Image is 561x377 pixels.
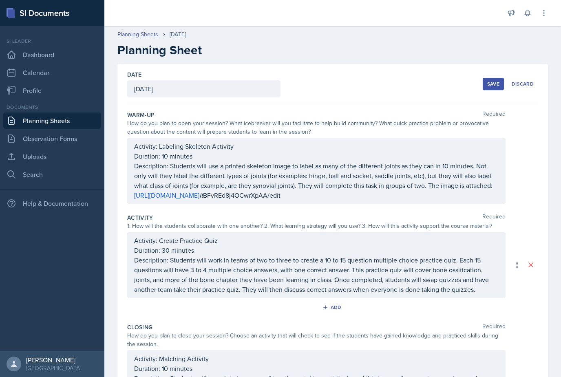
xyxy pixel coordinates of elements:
p: Description: Students will use a printed skeleton image to label as many of the different joints ... [134,161,499,190]
button: Discard [507,78,538,90]
p: Activity: Labeling Skeleton Activity [134,141,499,151]
a: Dashboard [3,46,101,63]
div: How do you plan to close your session? Choose an activity that will check to see if the students ... [127,331,506,348]
a: Calendar [3,64,101,81]
span: Required [482,214,506,222]
div: Documents [3,104,101,111]
h2: Planning Sheet [117,43,548,57]
a: Planning Sheets [117,30,158,39]
div: [DATE] [170,30,186,39]
p: Duration: 10 minutes [134,151,499,161]
a: Observation Forms [3,130,101,147]
p: Duration: 30 minutes [134,245,499,255]
div: How do you plan to open your session? What icebreaker will you facilitate to help build community... [127,119,506,136]
label: Warm-Up [127,111,155,119]
button: Save [483,78,504,90]
a: Search [3,166,101,183]
div: [PERSON_NAME] [26,356,81,364]
span: Required [482,111,506,119]
p: Activity: Matching Activity [134,354,499,364]
p: Activity: Create Practice Quiz [134,236,499,245]
p: BFvREd8j4OCwrXpAA/edit [134,190,499,200]
div: Discard [512,81,534,87]
span: Required [482,323,506,331]
div: Add [324,304,342,311]
a: Planning Sheets [3,112,101,129]
label: Activity [127,214,153,222]
div: Si leader [3,37,101,45]
label: Date [127,71,141,79]
p: Duration: 10 minutes [134,364,499,373]
a: Uploads [3,148,101,165]
div: Help & Documentation [3,195,101,212]
div: 1. How will the students collaborate with one another? 2. What learning strategy will you use? 3.... [127,222,506,230]
label: Closing [127,323,152,331]
button: Add [320,301,346,313]
p: Description: Students will work in teams of two to three to create a 10 to 15 question multiple c... [134,255,499,294]
div: Save [487,81,499,87]
em: It [199,191,203,200]
a: [URL][DOMAIN_NAME] [134,191,199,200]
a: Profile [3,82,101,99]
div: [GEOGRAPHIC_DATA] [26,364,81,372]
